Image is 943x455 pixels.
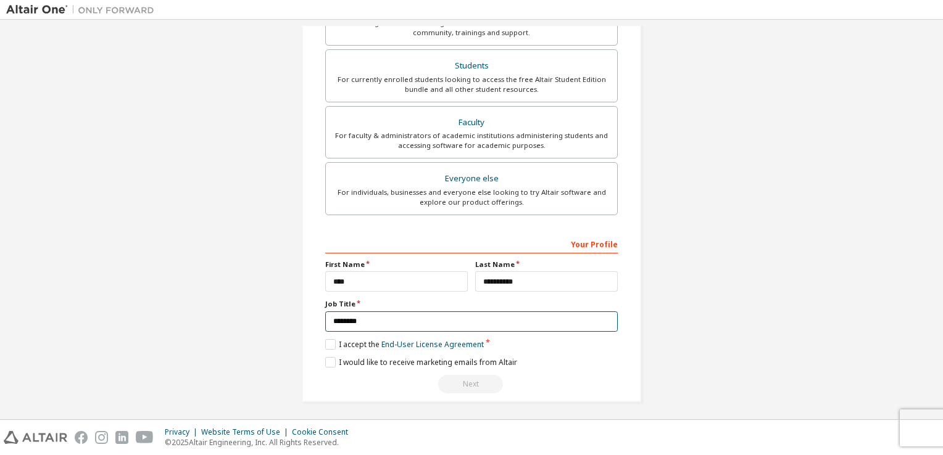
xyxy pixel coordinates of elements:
[115,431,128,444] img: linkedin.svg
[325,299,618,309] label: Job Title
[6,4,160,16] img: Altair One
[75,431,88,444] img: facebook.svg
[325,339,484,350] label: I accept the
[292,427,355,437] div: Cookie Consent
[136,431,154,444] img: youtube.svg
[95,431,108,444] img: instagram.svg
[201,427,292,437] div: Website Terms of Use
[333,187,610,207] div: For individuals, businesses and everyone else looking to try Altair software and explore our prod...
[333,75,610,94] div: For currently enrolled students looking to access the free Altair Student Edition bundle and all ...
[381,339,484,350] a: End-User License Agreement
[333,18,610,38] div: For existing customers looking to access software downloads, HPC resources, community, trainings ...
[475,260,618,269] label: Last Name
[325,375,618,393] div: Email already exists
[333,170,610,187] div: Everyone else
[333,131,610,150] div: For faculty & administrators of academic institutions administering students and accessing softwa...
[325,357,517,367] label: I would like to receive marketing emails from Altair
[325,234,618,253] div: Your Profile
[325,260,468,269] label: First Name
[333,114,610,131] div: Faculty
[165,437,355,448] p: © 2025 Altair Engineering, Inc. All Rights Reserved.
[165,427,201,437] div: Privacy
[4,431,67,444] img: altair_logo.svg
[333,57,610,75] div: Students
